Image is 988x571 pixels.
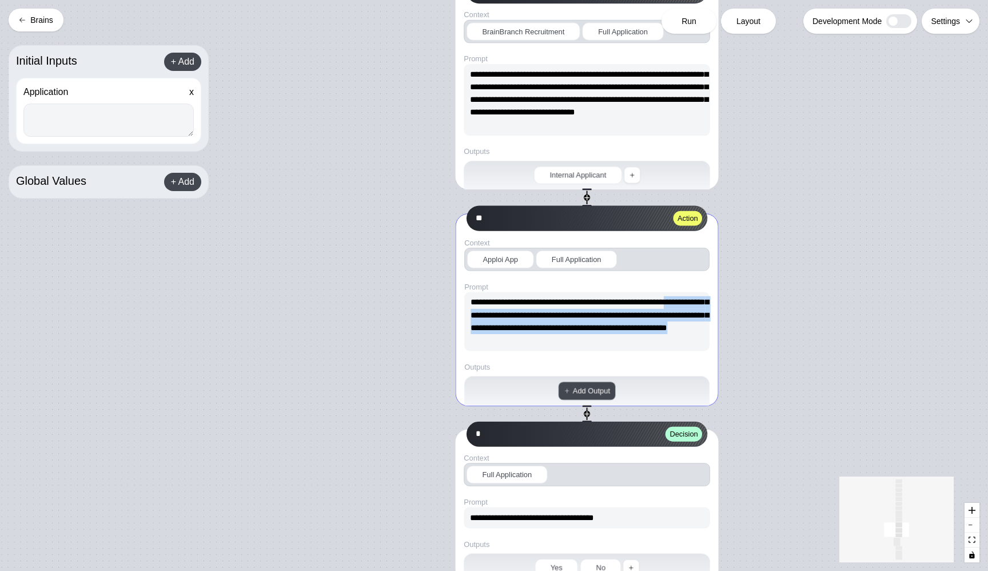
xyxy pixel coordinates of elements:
button: toggle interactivity [965,548,979,562]
div: Prompt [464,281,710,292]
button: Apploi AppFull Application [464,248,710,271]
button: zoom in [965,503,979,518]
div: Apploi App [467,251,534,268]
span: Run [682,15,696,27]
button: zoom out [965,518,979,533]
div: Outputs [464,146,489,157]
img: synapse header [526,422,707,446]
div: x [189,85,194,104]
button: + [584,195,590,201]
img: synapse header [526,206,707,230]
div: Initial Inputs [16,53,77,71]
button: fit view [965,533,979,548]
div: Application [23,85,68,99]
div: Full Application [467,466,548,483]
button: BrainBranch RecruitmentFull Application [464,20,710,43]
div: + Add [164,173,201,191]
div: Full Application [536,251,617,268]
div: Global Values [16,173,86,191]
div: Context [464,9,710,19]
div: Full Application [583,22,664,40]
button: Layout [721,9,776,34]
div: Internal Applicant [534,166,622,184]
div: Prompt [464,54,710,64]
div: Prompt [464,497,710,507]
button: Brains [9,9,63,31]
button: + [584,411,590,417]
div: Context [464,237,710,248]
div: Outputs [464,362,490,372]
div: React Flow controls [965,503,979,562]
div: BrainBranch Recruitment [467,22,580,40]
button: Action [674,211,703,226]
button: Settings [922,9,979,34]
div: + Add [164,53,201,71]
button: Full Application [464,463,710,486]
div: Add Output [558,382,616,401]
button: Decision [666,427,702,442]
div: Outputs [464,539,489,549]
div: Context [464,453,710,463]
div: Development Mode [803,9,917,34]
